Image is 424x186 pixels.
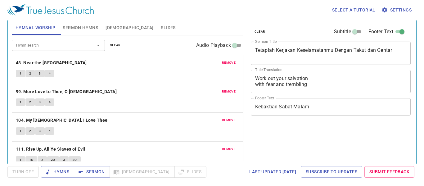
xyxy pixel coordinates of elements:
span: Submit Feedback [369,168,409,176]
button: 2C [47,156,59,164]
button: 1C [25,156,37,164]
span: 2C [51,157,55,163]
span: 4 [49,71,51,76]
span: 3C [73,157,77,163]
b: 99. More Love to Thee, O [DEMOGRAPHIC_DATA] [16,88,117,96]
button: remove [218,116,239,124]
span: 4 [49,128,51,134]
button: Sermon [74,166,110,178]
button: 1 [16,98,25,106]
button: 111. Rise Up, All Ye Slaves of Evil [16,145,86,153]
span: Last updated [DATE] [249,168,296,176]
button: 4 [45,98,54,106]
span: remove [222,60,236,66]
button: clear [106,42,124,49]
button: 3 [35,127,44,135]
a: Submit Feedback [364,166,414,178]
b: 104. My [DEMOGRAPHIC_DATA], I Love Thee [16,116,108,124]
textarea: Work out your salvation with fear and trembling [255,75,407,87]
span: 1 [20,157,21,163]
span: Subscribe to Updates [306,168,357,176]
button: Settings [380,4,414,16]
span: Slides [161,24,175,32]
span: remove [222,89,236,94]
b: 48. Near the [GEOGRAPHIC_DATA] [16,59,87,67]
textarea: Tetaplah Kerjakan Keselamatanmu Dengan Takut dan Gentar [255,47,407,59]
button: 99. More Love to Thee, O [DEMOGRAPHIC_DATA] [16,88,118,96]
span: 4 [49,99,51,105]
span: Sermon Hymns [63,24,98,32]
span: remove [222,117,236,123]
button: 4 [45,127,54,135]
button: 1 [16,156,25,164]
button: 2 [38,156,47,164]
span: 1 [20,71,21,76]
button: 3 [35,70,44,77]
span: 3 [63,157,65,163]
span: 3 [39,71,41,76]
span: Sermon [79,168,105,176]
span: 2 [41,157,43,163]
b: 111. Rise Up, All Ye Slaves of Evil [16,145,85,153]
span: 2 [29,99,31,105]
button: 2 [25,98,35,106]
span: [DEMOGRAPHIC_DATA] [106,24,153,32]
iframe: from-child [248,122,380,178]
button: 104. My [DEMOGRAPHIC_DATA], I Love Thee [16,116,109,124]
button: 4 [45,70,54,77]
span: Hymnal Worship [16,24,56,32]
button: 1 [16,70,25,77]
span: Hymns [46,168,69,176]
button: 3 [35,98,44,106]
span: clear [110,43,121,48]
span: Settings [383,6,412,14]
button: remove [218,59,239,66]
button: remove [218,145,239,153]
button: 48. Near the [GEOGRAPHIC_DATA] [16,59,88,67]
button: 1 [16,127,25,135]
span: 1C [29,157,34,163]
button: Hymns [41,166,74,178]
button: 3C [69,156,81,164]
span: 2 [29,71,31,76]
span: Subtitle [334,28,351,35]
img: True Jesus Church [7,4,94,16]
a: Subscribe to Updates [301,166,362,178]
button: Open [94,41,103,50]
button: 3 [59,156,69,164]
button: remove [218,88,239,95]
span: remove [222,146,236,152]
span: 1 [20,128,21,134]
button: clear [251,28,269,35]
button: 2 [25,70,35,77]
span: clear [255,29,265,34]
span: 3 [39,128,41,134]
span: Select a tutorial [332,6,375,14]
span: 2 [29,128,31,134]
span: 1 [20,99,21,105]
span: Footer Text [368,28,394,35]
span: 3 [39,99,41,105]
button: Select a tutorial [330,4,378,16]
a: Last updated [DATE] [247,166,299,178]
span: Audio Playback [196,42,231,49]
button: 2 [25,127,35,135]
